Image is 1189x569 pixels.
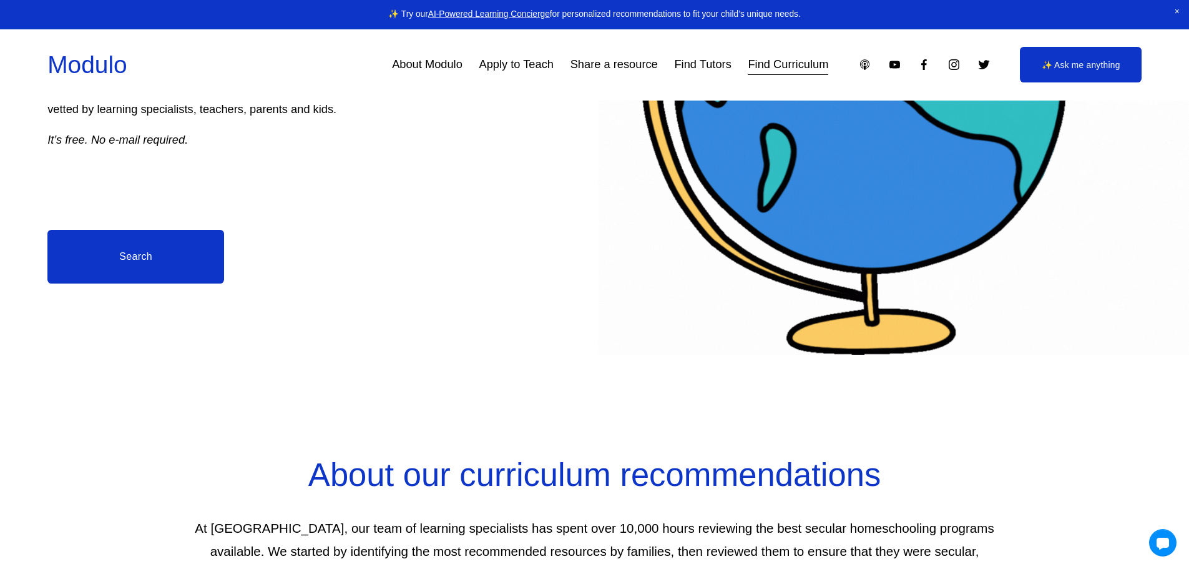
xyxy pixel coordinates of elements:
[47,51,127,78] a: Modulo
[1020,47,1142,82] a: ✨ Ask me anything
[479,53,554,76] a: Apply to Teach
[977,58,991,71] a: Twitter
[674,53,731,76] a: Find Tutors
[428,9,550,19] a: AI-Powered Learning Concierge
[47,133,188,146] em: It’s free. No e-mail required.
[917,58,931,71] a: Facebook
[47,230,224,284] a: Search
[748,53,828,76] a: Find Curriculum
[858,58,871,71] a: Apple Podcasts
[570,53,658,76] a: Share a resource
[185,453,1004,497] h2: About our curriculum recommendations
[947,58,961,71] a: Instagram
[392,53,462,76] a: About Modulo
[888,58,901,71] a: YouTube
